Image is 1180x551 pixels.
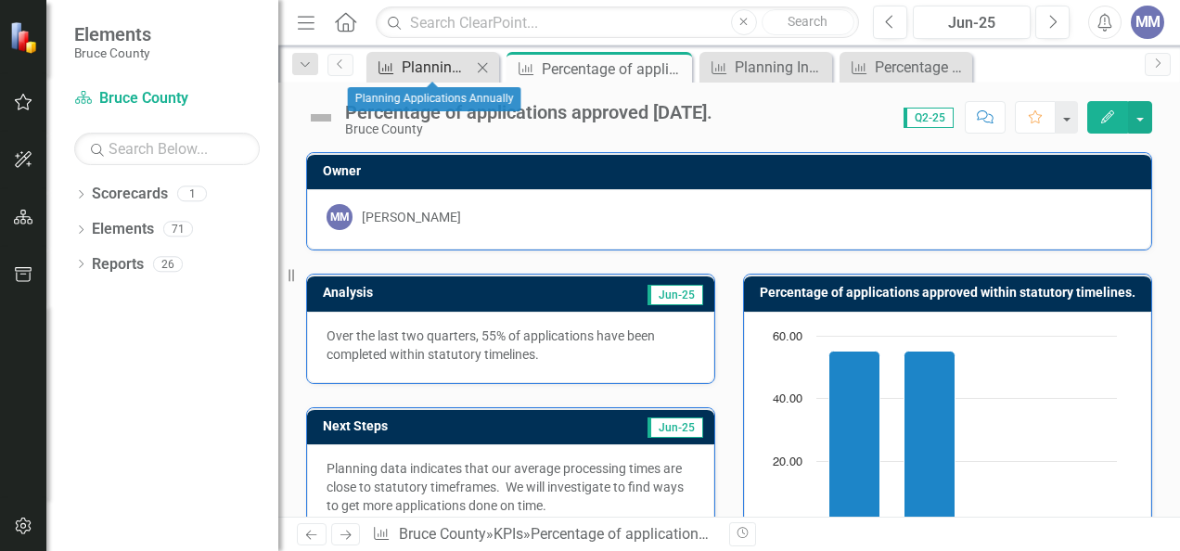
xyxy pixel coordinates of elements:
input: Search ClearPoint... [376,6,859,39]
div: Bruce County [345,122,712,136]
span: Q2-25 [904,108,954,128]
a: Bruce County [74,88,260,109]
div: Planning Applications Annually [402,56,471,79]
div: 26 [153,256,183,272]
span: Jun-25 [648,285,703,305]
div: Percentage of applications approved [DATE]. [345,102,712,122]
div: Planning Applications Annually [348,87,521,111]
div: [PERSON_NAME] [362,208,461,226]
span: Jun-25 [648,417,703,438]
input: Search Below... [74,133,260,165]
text: 20.00 [773,456,802,468]
button: Jun-25 [913,6,1031,39]
button: Search [762,9,854,35]
text: 40.00 [773,393,802,405]
h3: Next Steps [323,419,525,433]
h3: Analysis [323,286,501,300]
span: Search [788,14,827,29]
a: Bruce County [399,525,486,543]
button: MM [1131,6,1164,39]
path: Q1-25, 55. Actual. [829,351,880,524]
small: Bruce County [74,45,151,60]
p: Over the last two quarters, 55% of applications have been completed within statutory timelines. [327,327,695,364]
g: Actual, series 1 of 2. Bar series with 4 bars. [829,336,1081,525]
div: MM [327,204,353,230]
div: Percentage of applications approved [DATE]. [542,58,687,81]
a: Percentage of inquiry responses [DATE] [844,56,968,79]
div: 71 [163,222,193,237]
img: Not Defined [306,103,336,133]
a: Elements [92,219,154,240]
h3: Owner [323,164,1142,178]
div: 1 [177,186,207,202]
div: Jun-25 [919,12,1024,34]
a: Planning Applications Annually [371,56,471,79]
img: ClearPoint Strategy [8,20,42,54]
a: KPIs [494,525,523,543]
div: Percentage of applications approved [DATE]. [531,525,822,543]
p: Planning data indicates that our average processing times are close to statutory timeframes. We w... [327,459,695,515]
div: » » [372,524,715,545]
a: Reports [92,254,144,275]
div: Percentage of inquiry responses [DATE] [875,56,968,79]
h3: Percentage of applications approved within statutory timelines. [760,286,1142,300]
div: Planning Inquiries [735,56,827,79]
a: Scorecards [92,184,168,205]
a: Planning Inquiries [704,56,827,79]
span: Elements [74,23,151,45]
text: 60.00 [773,331,802,343]
path: Q2-25, 55. Actual. [904,351,956,524]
